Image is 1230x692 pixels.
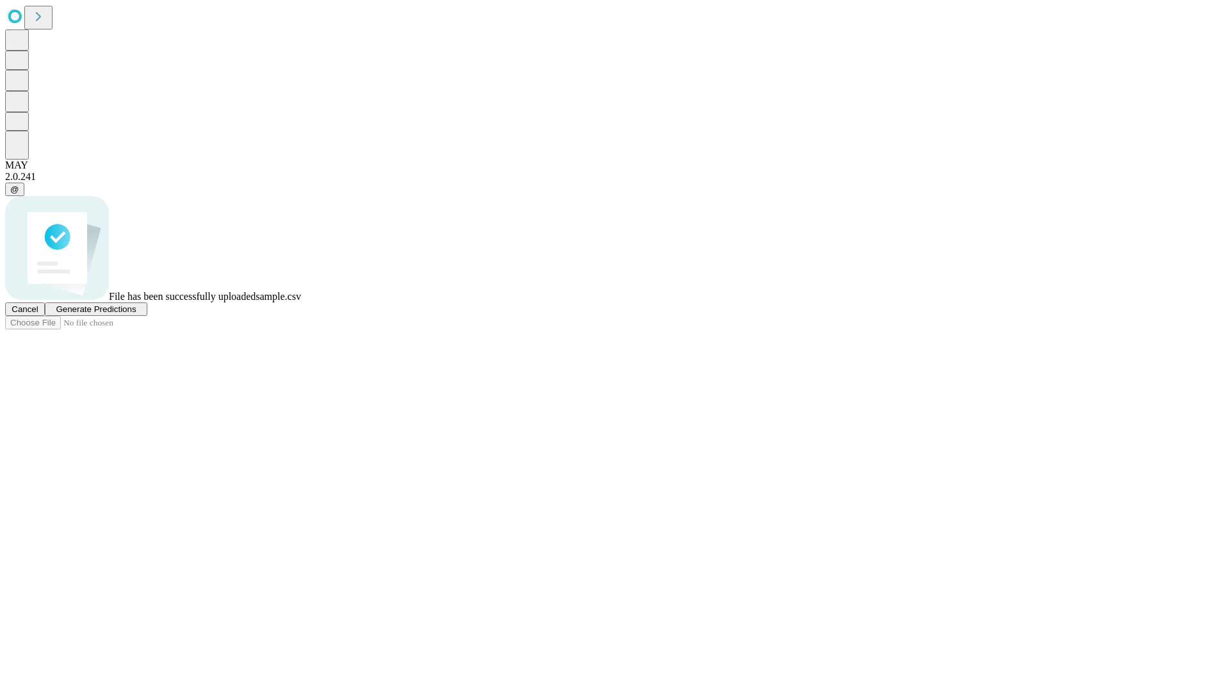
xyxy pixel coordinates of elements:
div: MAY [5,160,1225,171]
span: @ [10,185,19,194]
div: 2.0.241 [5,171,1225,183]
span: Cancel [12,304,38,314]
button: Generate Predictions [45,302,147,316]
span: sample.csv [256,291,301,302]
button: @ [5,183,24,196]
span: Generate Predictions [56,304,136,314]
button: Cancel [5,302,45,316]
span: File has been successfully uploaded [109,291,256,302]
